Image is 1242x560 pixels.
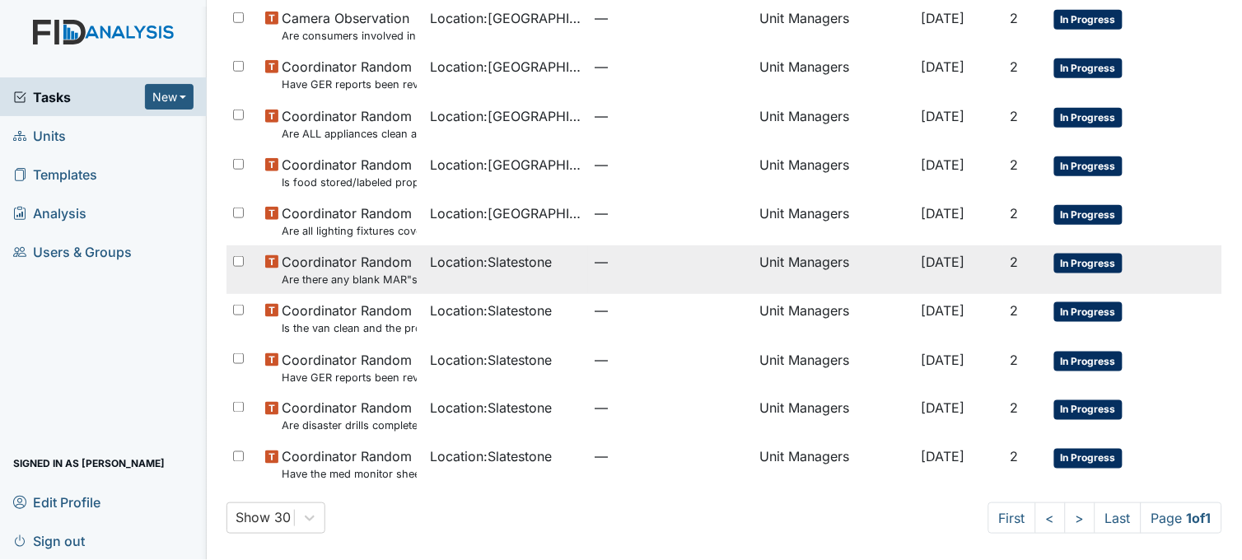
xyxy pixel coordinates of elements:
[13,239,132,264] span: Users & Groups
[430,8,581,28] span: Location : [GEOGRAPHIC_DATA]
[595,8,746,28] span: —
[595,155,746,175] span: —
[921,108,964,124] span: [DATE]
[282,175,417,190] small: Is food stored/labeled properly?
[1187,510,1212,526] strong: 1 of 1
[753,50,914,99] td: Unit Managers
[13,450,165,476] span: Signed in as [PERSON_NAME]
[430,447,552,467] span: Location : Slatestone
[988,502,1222,534] nav: task-pagination
[1054,254,1123,273] span: In Progress
[282,320,417,336] small: Is the van clean and the proper documentation been stored?
[753,343,914,392] td: Unit Managers
[1065,502,1095,534] a: >
[1054,10,1123,30] span: In Progress
[430,155,581,175] span: Location : [GEOGRAPHIC_DATA]
[1010,10,1018,26] span: 2
[921,156,964,173] span: [DATE]
[1010,352,1018,368] span: 2
[921,352,964,368] span: [DATE]
[13,123,66,148] span: Units
[1054,400,1123,420] span: In Progress
[753,441,914,489] td: Unit Managers
[13,489,100,515] span: Edit Profile
[753,197,914,245] td: Unit Managers
[921,449,964,465] span: [DATE]
[282,467,417,483] small: Have the med monitor sheets been filled out?
[1010,449,1018,465] span: 2
[595,301,746,320] span: —
[282,350,417,385] span: Coordinator Random Have GER reports been reviewed by managers within 72 hours of occurrence?
[595,350,746,370] span: —
[13,161,97,187] span: Templates
[1010,156,1018,173] span: 2
[282,399,417,434] span: Coordinator Random Are disaster drills completed as scheduled?
[1010,400,1018,417] span: 2
[430,350,552,370] span: Location : Slatestone
[145,84,194,110] button: New
[1010,254,1018,270] span: 2
[753,148,914,197] td: Unit Managers
[595,57,746,77] span: —
[1095,502,1142,534] a: Last
[921,254,964,270] span: [DATE]
[430,252,552,272] span: Location : Slatestone
[282,57,417,92] span: Coordinator Random Have GER reports been reviewed by managers within 72 hours of occurrence?
[1054,156,1123,176] span: In Progress
[1010,58,1018,75] span: 2
[282,155,417,190] span: Coordinator Random Is food stored/labeled properly?
[1141,502,1222,534] span: Page
[753,100,914,148] td: Unit Managers
[753,392,914,441] td: Unit Managers
[595,106,746,126] span: —
[921,400,964,417] span: [DATE]
[282,252,417,287] span: Coordinator Random Are there any blank MAR"s
[1054,58,1123,78] span: In Progress
[282,28,417,44] small: Are consumers involved in Active Treatment?
[13,528,85,553] span: Sign out
[1010,205,1018,222] span: 2
[1010,108,1018,124] span: 2
[595,203,746,223] span: —
[1054,108,1123,128] span: In Progress
[1054,302,1123,322] span: In Progress
[921,10,964,26] span: [DATE]
[1035,502,1066,534] a: <
[282,418,417,434] small: Are disaster drills completed as scheduled?
[282,447,417,483] span: Coordinator Random Have the med monitor sheets been filled out?
[430,203,581,223] span: Location : [GEOGRAPHIC_DATA]
[430,301,552,320] span: Location : Slatestone
[1054,352,1123,371] span: In Progress
[282,301,417,336] span: Coordinator Random Is the van clean and the proper documentation been stored?
[282,106,417,142] span: Coordinator Random Are ALL appliances clean and working properly?
[1010,302,1018,319] span: 2
[1054,205,1123,225] span: In Progress
[753,294,914,343] td: Unit Managers
[1054,449,1123,469] span: In Progress
[595,447,746,467] span: —
[13,87,145,107] a: Tasks
[595,399,746,418] span: —
[282,126,417,142] small: Are ALL appliances clean and working properly?
[430,57,581,77] span: Location : [GEOGRAPHIC_DATA]
[282,77,417,92] small: Have GER reports been reviewed by managers within 72 hours of occurrence?
[282,223,417,239] small: Are all lighting fixtures covered and free of debris?
[753,245,914,294] td: Unit Managers
[753,2,914,50] td: Unit Managers
[13,200,86,226] span: Analysis
[430,399,552,418] span: Location : Slatestone
[236,508,291,528] div: Show 30
[921,302,964,319] span: [DATE]
[988,502,1036,534] a: First
[921,58,964,75] span: [DATE]
[921,205,964,222] span: [DATE]
[282,8,417,44] span: Camera Observation Are consumers involved in Active Treatment?
[282,203,417,239] span: Coordinator Random Are all lighting fixtures covered and free of debris?
[282,272,417,287] small: Are there any blank MAR"s
[595,252,746,272] span: —
[430,106,581,126] span: Location : [GEOGRAPHIC_DATA]
[282,370,417,385] small: Have GER reports been reviewed by managers within 72 hours of occurrence?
